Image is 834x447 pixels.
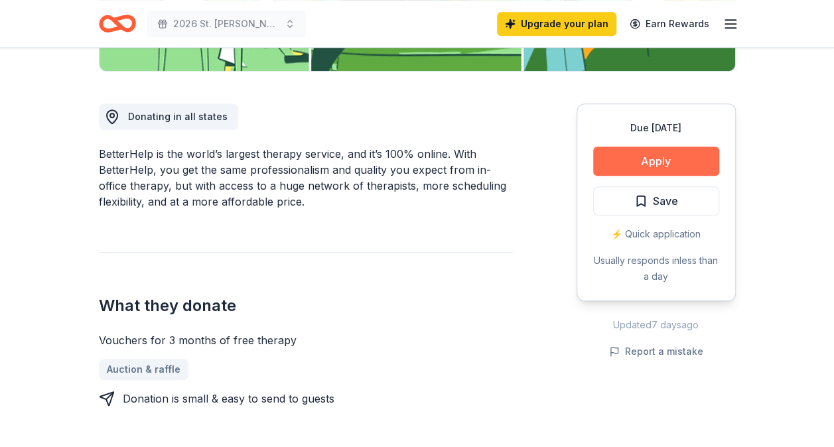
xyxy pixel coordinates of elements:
[593,253,719,285] div: Usually responds in less than a day
[147,11,306,37] button: 2026 St. [PERSON_NAME] Auction
[593,120,719,136] div: Due [DATE]
[577,317,736,333] div: Updated 7 days ago
[99,332,513,348] div: Vouchers for 3 months of free therapy
[123,391,334,407] div: Donation is small & easy to send to guests
[99,295,513,316] h2: What they donate
[99,359,188,380] a: Auction & raffle
[593,147,719,176] button: Apply
[609,344,703,359] button: Report a mistake
[99,8,136,39] a: Home
[173,16,279,32] span: 2026 St. [PERSON_NAME] Auction
[622,12,717,36] a: Earn Rewards
[593,186,719,216] button: Save
[128,111,228,122] span: Donating in all states
[99,146,513,210] div: BetterHelp is the world’s largest therapy service, and it’s 100% online. With BetterHelp, you get...
[653,192,678,210] span: Save
[497,12,616,36] a: Upgrade your plan
[593,226,719,242] div: ⚡️ Quick application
